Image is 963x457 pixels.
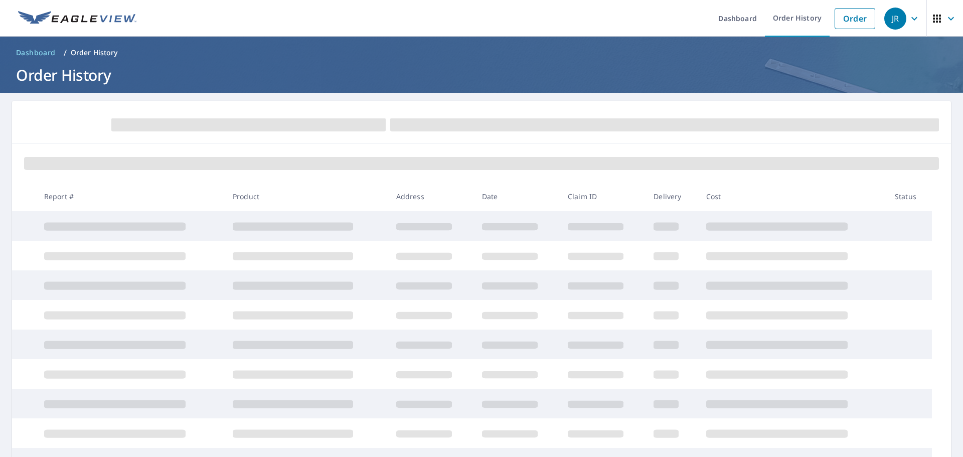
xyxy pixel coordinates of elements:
div: JR [884,8,906,30]
th: Report # [36,182,225,211]
th: Address [388,182,474,211]
th: Claim ID [560,182,646,211]
nav: breadcrumb [12,45,951,61]
img: EV Logo [18,11,136,26]
th: Delivery [646,182,698,211]
th: Date [474,182,560,211]
th: Product [225,182,388,211]
a: Dashboard [12,45,60,61]
th: Status [887,182,932,211]
p: Order History [71,48,118,58]
li: / [64,47,67,59]
h1: Order History [12,65,951,85]
a: Order [835,8,875,29]
span: Dashboard [16,48,56,58]
th: Cost [698,182,887,211]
